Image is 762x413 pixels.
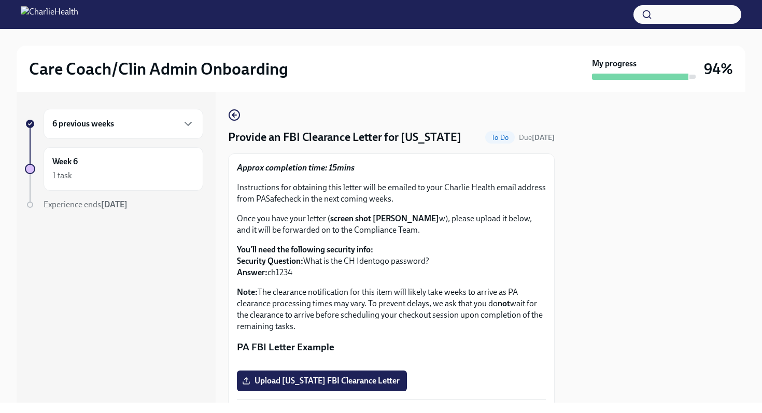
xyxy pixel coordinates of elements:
div: 6 previous weeks [44,109,203,139]
h2: Care Coach/Clin Admin Onboarding [29,59,288,79]
span: Upload [US_STATE] FBI Clearance Letter [244,376,400,386]
strong: My progress [592,58,637,69]
span: Due [519,133,555,142]
p: Instructions for obtaining this letter will be emailed to your Charlie Health email address from ... [237,182,546,205]
span: To Do [485,134,515,141]
div: 1 task [52,170,72,181]
p: The clearance notification for this item will likely take weeks to arrive as PA clearance process... [237,287,546,332]
strong: Approx completion time: 15mins [237,163,355,173]
strong: Answer: [237,267,267,277]
span: Experience ends [44,200,128,209]
strong: [DATE] [532,133,555,142]
p: PA FBI Letter Example [237,340,546,354]
h3: 94% [704,60,733,78]
strong: Note: [237,287,258,297]
h4: Provide an FBI Clearance Letter for [US_STATE] [228,130,461,145]
strong: Security Question: [237,256,303,266]
label: Upload [US_STATE] FBI Clearance Letter [237,371,407,391]
span: August 21st, 2025 10:00 [519,133,555,143]
strong: not [498,298,510,308]
p: Once you have your letter ( w), please upload it below, and it will be forwarded on to the Compli... [237,213,546,236]
h6: 6 previous weeks [52,118,114,130]
h6: Week 6 [52,156,78,167]
img: CharlieHealth [21,6,78,23]
a: Week 61 task [25,147,203,191]
p: What is the CH Identogo password? ch1234 [237,244,546,278]
strong: screen shot [PERSON_NAME] [330,213,439,223]
strong: You'll need the following security info: [237,245,373,254]
strong: [DATE] [101,200,128,209]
